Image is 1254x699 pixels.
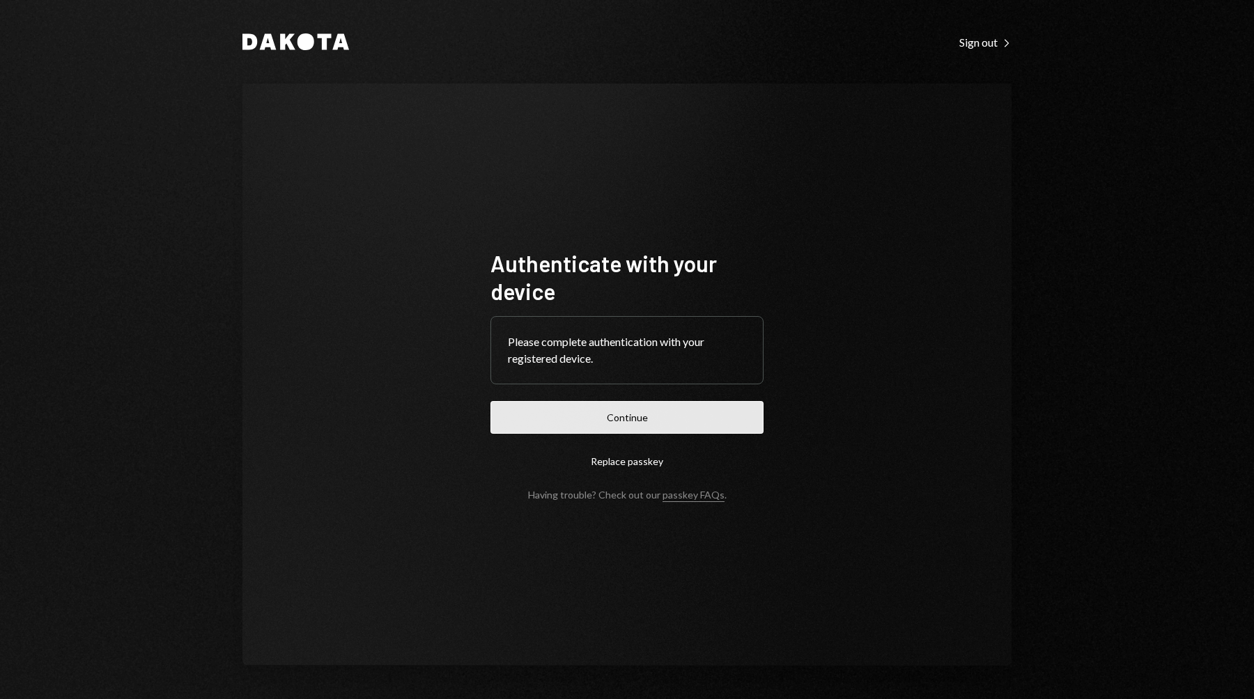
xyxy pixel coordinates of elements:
[959,34,1012,49] a: Sign out
[490,401,764,434] button: Continue
[490,249,764,305] h1: Authenticate with your device
[528,489,727,501] div: Having trouble? Check out our .
[959,36,1012,49] div: Sign out
[508,333,746,367] div: Please complete authentication with your registered device.
[663,489,725,502] a: passkey FAQs
[490,445,764,478] button: Replace passkey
